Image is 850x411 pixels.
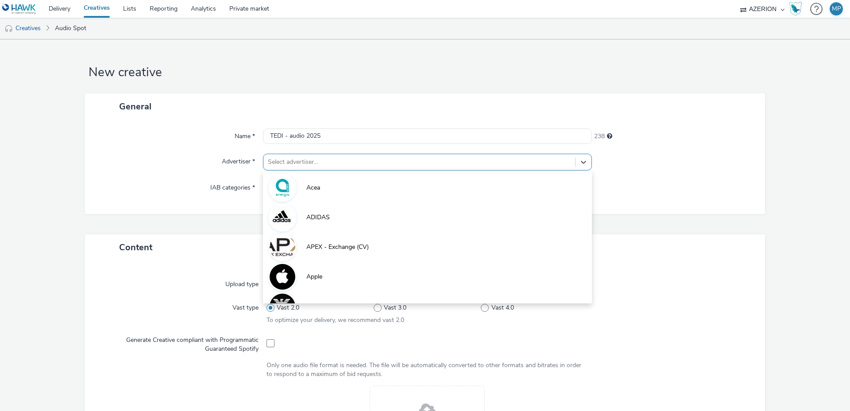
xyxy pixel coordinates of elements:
span: Vast 4.0 [491,303,514,312]
span: Vast 2.0 [277,303,299,312]
a: Hawk Academy [789,2,806,16]
span: 238 [594,132,605,141]
label: Vast type [229,300,262,312]
img: Hawk Academy [789,2,802,16]
div: Maximum 255 characters [607,132,612,141]
span: Acea [306,183,320,192]
span: Content [119,241,152,253]
img: Apple [270,264,295,290]
span: Vast 3.0 [384,303,406,312]
span: APEX - Exchange (CV) [306,243,369,252]
span: ADIDAS [306,213,330,222]
img: audio [4,24,13,33]
div: Only one audio file format is needed. The file will be automatically converted to other formats a... [267,361,588,379]
img: APEX - Exchange (CV) [270,234,295,260]
img: ADIDAS [270,205,295,230]
div: MP [832,2,841,16]
img: undefined Logo [2,4,36,15]
label: Upload type [222,276,262,289]
label: Name * [231,128,259,141]
label: Generate Creative compliant with Programmatic Guaranteed Spotify [101,332,262,354]
label: Advertiser * [218,154,259,166]
span: To optimize your delivery, we recommend vast 2.0 [267,316,404,324]
span: Apple [306,272,322,281]
label: IAB categories * [207,180,259,192]
span: Armani [306,302,326,311]
input: Name [263,128,592,144]
img: Acea [270,175,295,201]
a: Audio Spot [50,18,91,39]
img: Armani [270,294,295,319]
span: General [119,101,151,112]
h1: New creative [85,64,765,81]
